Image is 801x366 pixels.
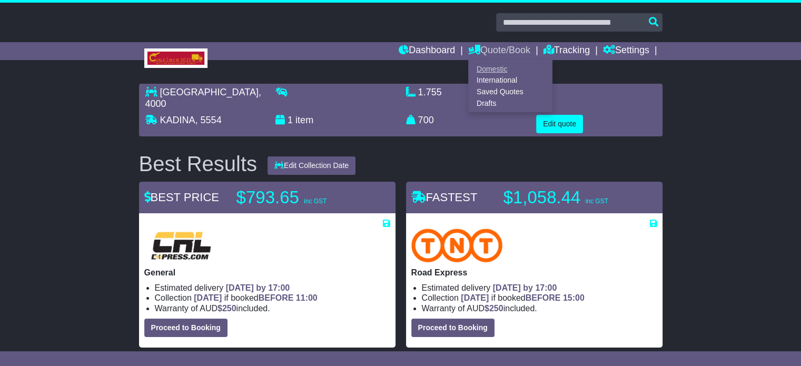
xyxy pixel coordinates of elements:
[503,187,635,208] p: $1,058.44
[469,75,552,86] a: International
[411,319,495,337] button: Proceed to Booking
[461,293,489,302] span: [DATE]
[155,303,390,313] li: Warranty of AUD included.
[411,268,657,278] p: Road Express
[144,229,218,262] img: CRL: General
[160,87,259,97] span: [GEOGRAPHIC_DATA]
[585,197,608,205] span: inc GST
[304,197,327,205] span: inc GST
[603,42,649,60] a: Settings
[536,115,583,133] button: Edit quote
[461,293,584,302] span: if booked
[399,42,455,60] a: Dashboard
[268,156,355,175] button: Edit Collection Date
[194,293,222,302] span: [DATE]
[563,293,585,302] span: 15:00
[526,293,561,302] span: BEFORE
[217,304,236,313] span: $
[411,191,478,204] span: FASTEST
[194,293,317,302] span: if booked
[469,86,552,98] a: Saved Quotes
[296,293,318,302] span: 11:00
[411,229,503,262] img: TNT Domestic: Road Express
[418,115,434,125] span: 700
[160,115,195,125] span: KADINA
[259,293,294,302] span: BEFORE
[422,283,657,293] li: Estimated delivery
[484,304,503,313] span: $
[295,115,313,125] span: item
[422,293,657,303] li: Collection
[144,268,390,278] p: General
[422,303,657,313] li: Warranty of AUD included.
[493,283,557,292] span: [DATE] by 17:00
[469,63,552,75] a: Domestic
[134,152,263,175] div: Best Results
[236,187,368,208] p: $793.65
[468,60,552,112] div: Quote/Book
[469,97,552,109] a: Drafts
[144,319,228,337] button: Proceed to Booking
[468,42,530,60] a: Quote/Book
[195,115,222,125] span: , 5554
[155,283,390,293] li: Estimated delivery
[543,42,590,60] a: Tracking
[155,293,390,303] li: Collection
[288,115,293,125] span: 1
[226,283,290,292] span: [DATE] by 17:00
[489,304,503,313] span: 250
[418,87,442,97] span: 1.755
[144,191,219,204] span: BEST PRICE
[222,304,236,313] span: 250
[145,87,261,109] span: , 4000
